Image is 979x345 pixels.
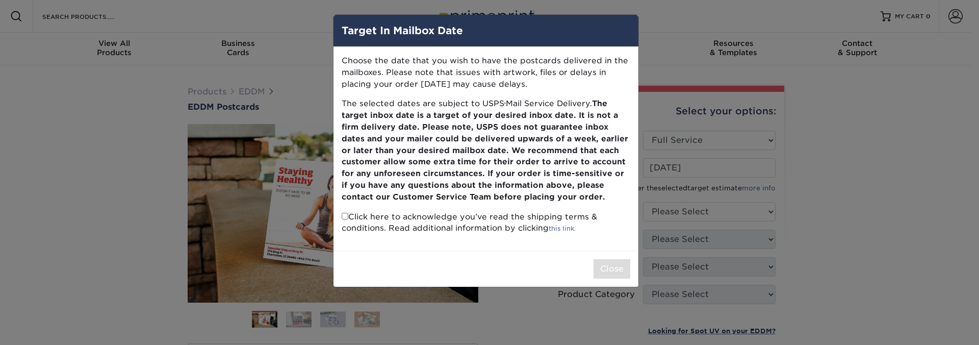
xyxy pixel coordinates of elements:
button: Close [594,259,630,279]
a: this link. [549,225,576,232]
p: Click here to acknowledge you’ve read the shipping terms & conditions. Read additional informatio... [342,211,630,235]
h4: Target In Mailbox Date [342,23,630,38]
b: The target inbox date is a target of your desired inbox date. It is not a firm delivery date. Ple... [342,98,628,201]
small: ® [504,102,506,105]
p: Choose the date that you wish to have the postcards delivered in the mailboxes. Please note that ... [342,55,630,90]
p: The selected dates are subject to USPS Mail Service Delivery. [342,98,630,203]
